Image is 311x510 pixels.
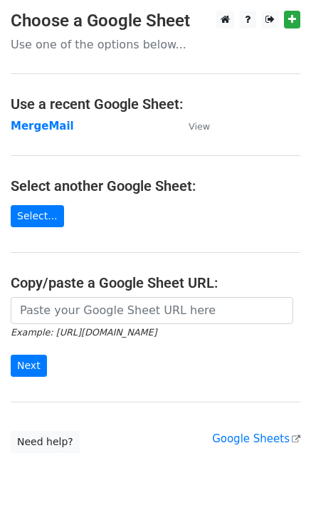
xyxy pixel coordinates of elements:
small: Example: [URL][DOMAIN_NAME] [11,327,157,338]
h3: Choose a Google Sheet [11,11,300,31]
input: Next [11,355,47,377]
a: Google Sheets [212,432,300,445]
h4: Copy/paste a Google Sheet URL: [11,274,300,291]
a: MergeMail [11,120,74,132]
a: View [174,120,210,132]
h4: Use a recent Google Sheet: [11,95,300,113]
a: Need help? [11,431,80,453]
h4: Select another Google Sheet: [11,177,300,194]
a: Select... [11,205,64,227]
small: View [189,121,210,132]
p: Use one of the options below... [11,37,300,52]
input: Paste your Google Sheet URL here [11,297,293,324]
